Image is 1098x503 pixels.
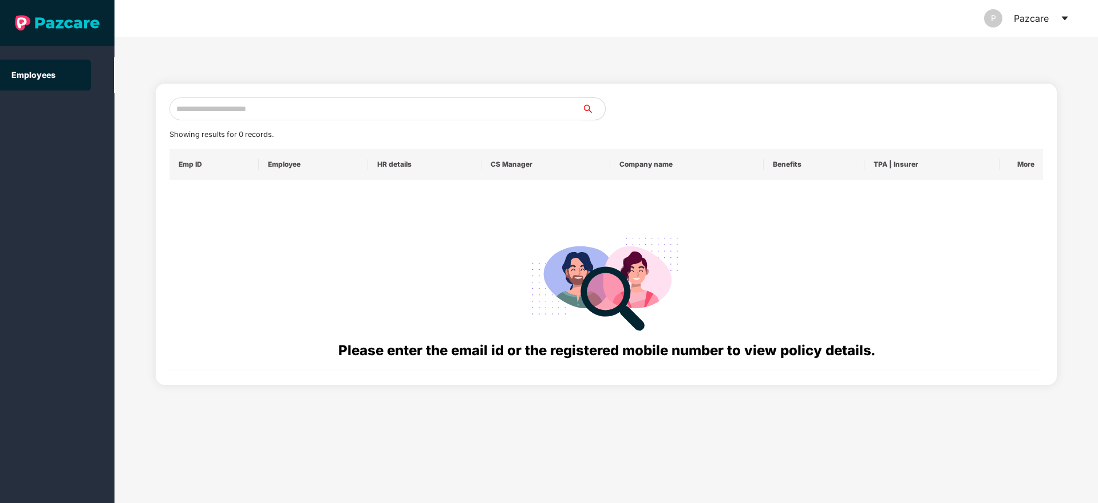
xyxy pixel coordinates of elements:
[11,70,56,80] a: Employees
[481,149,610,180] th: CS Manager
[864,149,1000,180] th: TPA | Insurer
[169,149,259,180] th: Emp ID
[524,223,689,340] img: svg+xml;base64,PHN2ZyB4bWxucz0iaHR0cDovL3d3dy53My5vcmcvMjAwMC9zdmciIHdpZHRoPSIyODgiIGhlaWdodD0iMj...
[991,9,996,27] span: P
[764,149,864,180] th: Benefits
[338,342,875,359] span: Please enter the email id or the registered mobile number to view policy details.
[582,104,605,113] span: search
[582,97,606,120] button: search
[259,149,368,180] th: Employee
[610,149,764,180] th: Company name
[169,130,274,139] span: Showing results for 0 records.
[1060,14,1069,23] span: caret-down
[1000,149,1043,180] th: More
[368,149,481,180] th: HR details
